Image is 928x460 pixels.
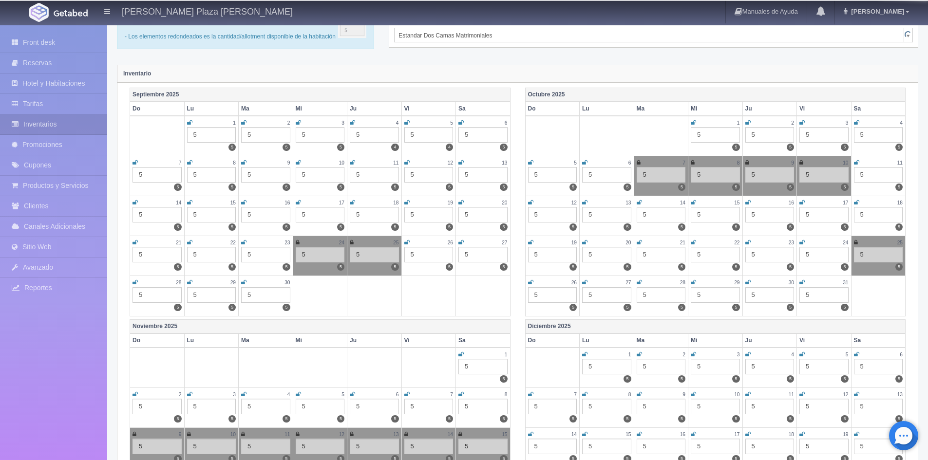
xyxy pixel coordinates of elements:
label: 5 [569,184,577,191]
th: Do [525,333,580,348]
label: 5 [895,223,903,231]
th: Octubre 2025 [525,88,906,102]
div: 5 [187,127,236,143]
div: 5 [691,439,740,454]
small: 27 [625,280,631,285]
label: 5 [228,304,236,311]
div: 5 [241,287,290,303]
div: 5 [799,287,849,303]
small: 26 [571,280,577,285]
small: 24 [843,240,848,245]
div: 5 [691,127,740,143]
div: 5 [187,287,236,303]
div: 5 [350,167,399,183]
div: 5 [854,127,903,143]
small: 8 [737,160,740,166]
label: 5 [337,144,344,151]
th: Lu [184,333,239,348]
label: 5 [787,184,794,191]
div: 5 [691,287,740,303]
small: 22 [230,240,236,245]
th: Sa [851,333,906,348]
div: 5 [745,359,795,374]
label: 5 [174,223,181,231]
label: 5 [787,263,794,271]
label: 5 [337,415,344,423]
th: Mi [293,333,347,348]
div: 5 [582,167,631,183]
label: 5 [228,184,236,191]
div: 5 [404,207,454,222]
div: 5 [458,399,508,414]
div: 5 [637,287,686,303]
small: 25 [393,240,398,245]
div: 5 [799,167,849,183]
small: 1 [737,120,740,126]
label: 5 [841,223,848,231]
small: 27 [502,240,507,245]
small: 3 [846,120,849,126]
div: 5 [691,247,740,262]
label: 5 [446,263,453,271]
label: 5 [624,263,631,271]
label: 5 [500,375,507,383]
th: Diciembre 2025 [525,319,906,333]
div: 5 [458,207,508,222]
strong: Inventario [123,70,151,77]
label: 5 [787,304,794,311]
span: [PERSON_NAME] [849,8,904,15]
label: 5 [569,415,577,423]
label: 5 [283,415,290,423]
div: 5 [241,399,290,414]
label: 5 [678,184,685,191]
label: 5 [841,263,848,271]
div: 5 [350,439,399,454]
th: Ju [742,333,797,348]
img: cutoff.png [338,16,367,38]
div: 5 [187,207,236,222]
label: 5 [678,415,685,423]
div: 5 [458,247,508,262]
div: 5 [745,247,795,262]
div: 5 [187,247,236,262]
small: 4 [900,120,903,126]
div: 5 [350,399,399,414]
div: 5 [296,439,345,454]
label: 5 [283,263,290,271]
div: 5 [799,439,849,454]
small: 2 [287,120,290,126]
small: 19 [571,240,577,245]
label: 5 [732,415,739,423]
label: 5 [337,263,344,271]
small: 9 [791,160,794,166]
small: 1 [628,352,631,357]
div: 5 [745,287,795,303]
small: 10 [843,160,848,166]
div: 5 [854,207,903,222]
small: 13 [625,200,631,205]
small: 17 [339,200,344,205]
label: 5 [895,144,903,151]
div: 5 [133,439,182,454]
small: 20 [502,200,507,205]
label: 5 [500,184,507,191]
div: 5 [241,167,290,183]
label: 5 [391,223,398,231]
div: 5 [637,247,686,262]
small: 6 [628,160,631,166]
small: 1 [505,352,508,357]
small: 7 [682,160,685,166]
div: 5 [133,399,182,414]
div: 5 [133,287,182,303]
div: 5 [404,247,454,262]
th: Ma [239,102,293,116]
label: 5 [895,415,903,423]
div: 5 [241,127,290,143]
th: Mi [688,333,743,348]
div: 5 [528,207,577,222]
small: 20 [625,240,631,245]
label: 5 [174,184,181,191]
label: 5 [500,263,507,271]
small: 4 [791,352,794,357]
small: 21 [176,240,181,245]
